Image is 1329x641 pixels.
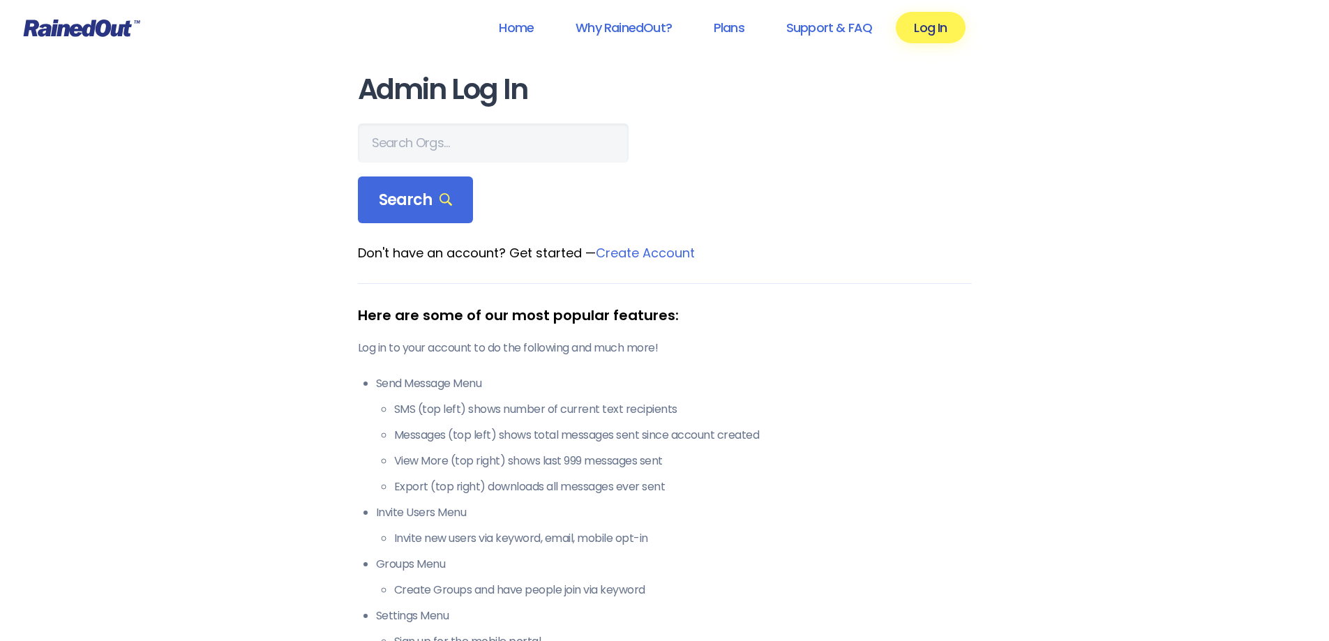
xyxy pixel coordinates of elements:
h1: Admin Log In [358,74,972,105]
li: Groups Menu [376,556,972,598]
li: Invite new users via keyword, email, mobile opt-in [394,530,972,547]
li: Export (top right) downloads all messages ever sent [394,478,972,495]
a: Plans [696,12,763,43]
span: Search [379,190,453,210]
p: Log in to your account to do the following and much more! [358,340,972,356]
li: View More (top right) shows last 999 messages sent [394,453,972,469]
li: Create Groups and have people join via keyword [394,582,972,598]
div: Search [358,176,474,224]
li: Invite Users Menu [376,504,972,547]
a: Why RainedOut? [557,12,690,43]
div: Here are some of our most popular features: [358,305,972,326]
li: Send Message Menu [376,375,972,495]
li: SMS (top left) shows number of current text recipients [394,401,972,418]
a: Create Account [596,244,695,262]
li: Messages (top left) shows total messages sent since account created [394,427,972,444]
a: Home [481,12,552,43]
input: Search Orgs… [358,123,629,163]
a: Support & FAQ [768,12,890,43]
a: Log In [896,12,965,43]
